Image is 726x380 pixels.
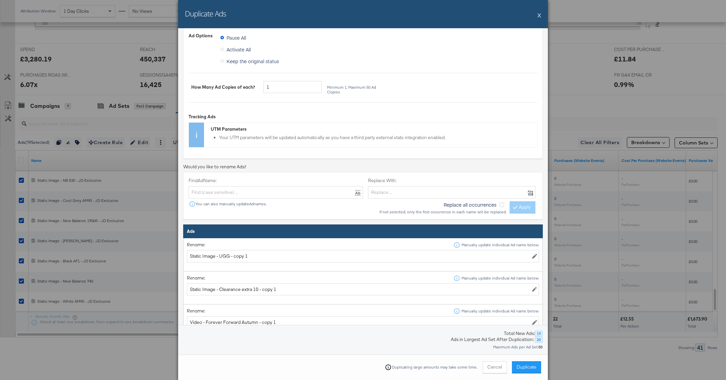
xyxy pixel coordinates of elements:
[461,243,539,247] div: Manually update individual Ad name below.
[368,186,535,199] input: Replace ...
[461,276,539,281] div: Manually update individual Ad name below.
[504,330,535,337] div: Total New Ads:
[227,34,246,41] span: Pause All
[368,177,535,184] label: Replace With:
[187,250,539,262] input: Enter name
[189,177,363,184] label: Find Ad Name:
[512,361,541,373] button: Duplicate
[493,345,543,349] div: Maximum Ads per Ad Set:
[450,336,535,343] div: Ads in Largest Ad Set After Duplication:
[483,361,507,373] button: Cancel
[211,126,534,132] div: UTM Parameters
[187,283,539,296] input: Enter name
[537,337,541,342] strong: 20
[189,114,537,120] div: Tracking Ads
[189,33,215,39] div: Ad Options
[227,58,279,65] span: Keep the original status
[184,225,543,238] th: Ads
[379,210,507,214] div: If not selected, only the first occurrence in each name will be replaced.
[444,201,496,208] span: Replace all occurrences
[461,309,539,313] div: Manually update individual Ad name below.
[189,201,363,207] div: You can also manually update Ad names.
[538,344,542,349] strong: 50
[185,8,226,18] h2: Duplicate Ads
[392,365,478,370] div: Duplicating large amounts may take some time.
[189,186,363,199] input: Find (case sensitive) ...
[537,331,541,336] strong: 19
[187,275,205,281] div: Rename:
[187,308,205,314] div: Rename:
[327,85,386,94] div: Minimum 1, Maximum 50 Ad Copies
[537,8,541,22] button: X
[191,84,258,90] div: How Many Ad Copies of each?
[183,164,543,170] div: Would you like to rename Ads?
[187,242,205,248] div: Rename:
[227,46,251,53] span: Activate All
[219,134,534,141] li: Your UTM parameters will be updated automatically as you have a third party external stats integr...
[517,364,536,370] span: Duplicate
[187,316,539,329] input: Enter name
